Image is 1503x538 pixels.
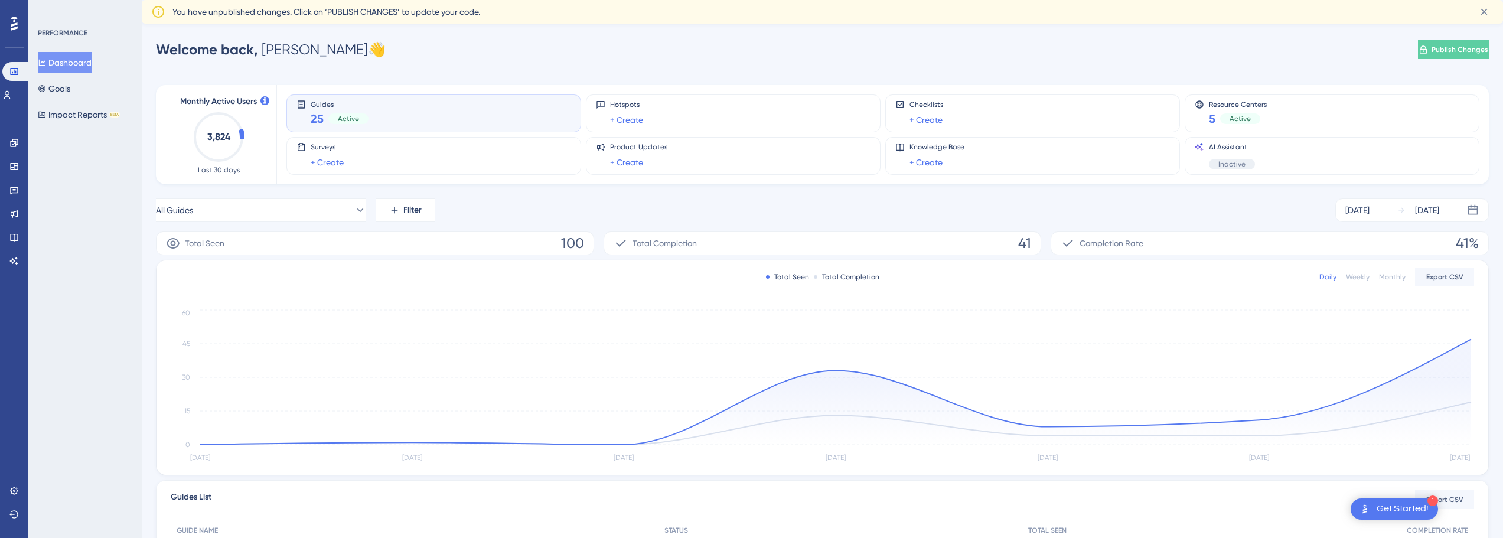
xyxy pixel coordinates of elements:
[909,113,943,127] a: + Create
[1415,268,1474,286] button: Export CSV
[766,272,809,282] div: Total Seen
[1038,454,1058,462] tspan: [DATE]
[182,309,190,317] tspan: 60
[909,155,943,169] a: + Create
[311,155,344,169] a: + Create
[1427,495,1438,506] div: 1
[311,100,369,108] span: Guides
[1346,272,1370,282] div: Weekly
[182,373,190,382] tspan: 30
[814,272,879,282] div: Total Completion
[1209,100,1267,108] span: Resource Centers
[156,198,366,222] button: All Guides
[182,340,190,348] tspan: 45
[311,110,324,127] span: 25
[1249,454,1269,462] tspan: [DATE]
[1418,40,1489,59] button: Publish Changes
[185,441,190,449] tspan: 0
[1358,502,1372,516] img: launcher-image-alternative-text
[561,234,584,253] span: 100
[190,454,210,462] tspan: [DATE]
[177,526,218,535] span: GUIDE NAME
[664,526,688,535] span: STATUS
[338,114,359,123] span: Active
[1319,272,1336,282] div: Daily
[1230,114,1251,123] span: Active
[1209,142,1255,152] span: AI Assistant
[109,112,120,118] div: BETA
[171,490,211,509] span: Guides List
[1415,203,1439,217] div: [DATE]
[38,104,120,125] button: Impact ReportsBETA
[1415,490,1474,509] button: Export CSV
[826,454,846,462] tspan: [DATE]
[1407,526,1468,535] span: COMPLETION RATE
[172,5,480,19] span: You have unpublished changes. Click on ‘PUBLISH CHANGES’ to update your code.
[156,40,386,59] div: [PERSON_NAME] 👋
[610,142,667,152] span: Product Updates
[614,454,634,462] tspan: [DATE]
[1028,526,1067,535] span: TOTAL SEEN
[156,203,193,217] span: All Guides
[1209,110,1215,127] span: 5
[184,407,190,415] tspan: 15
[311,142,344,152] span: Surveys
[1080,236,1143,250] span: Completion Rate
[1426,272,1463,282] span: Export CSV
[1218,159,1246,169] span: Inactive
[156,41,258,58] span: Welcome back,
[1018,234,1031,253] span: 41
[38,78,70,99] button: Goals
[198,165,240,175] span: Last 30 days
[610,100,643,109] span: Hotspots
[1426,495,1463,504] span: Export CSV
[1351,498,1438,520] div: Open Get Started! checklist, remaining modules: 1
[610,155,643,169] a: + Create
[633,236,697,250] span: Total Completion
[1432,45,1488,54] span: Publish Changes
[185,236,224,250] span: Total Seen
[1345,203,1370,217] div: [DATE]
[38,52,92,73] button: Dashboard
[1456,234,1479,253] span: 41%
[1450,454,1470,462] tspan: [DATE]
[403,203,422,217] span: Filter
[610,113,643,127] a: + Create
[376,198,435,222] button: Filter
[1379,272,1406,282] div: Monthly
[1377,503,1429,516] div: Get Started!
[909,100,943,109] span: Checklists
[402,454,422,462] tspan: [DATE]
[38,28,87,38] div: PERFORMANCE
[909,142,964,152] span: Knowledge Base
[207,131,231,142] text: 3,824
[180,94,257,109] span: Monthly Active Users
